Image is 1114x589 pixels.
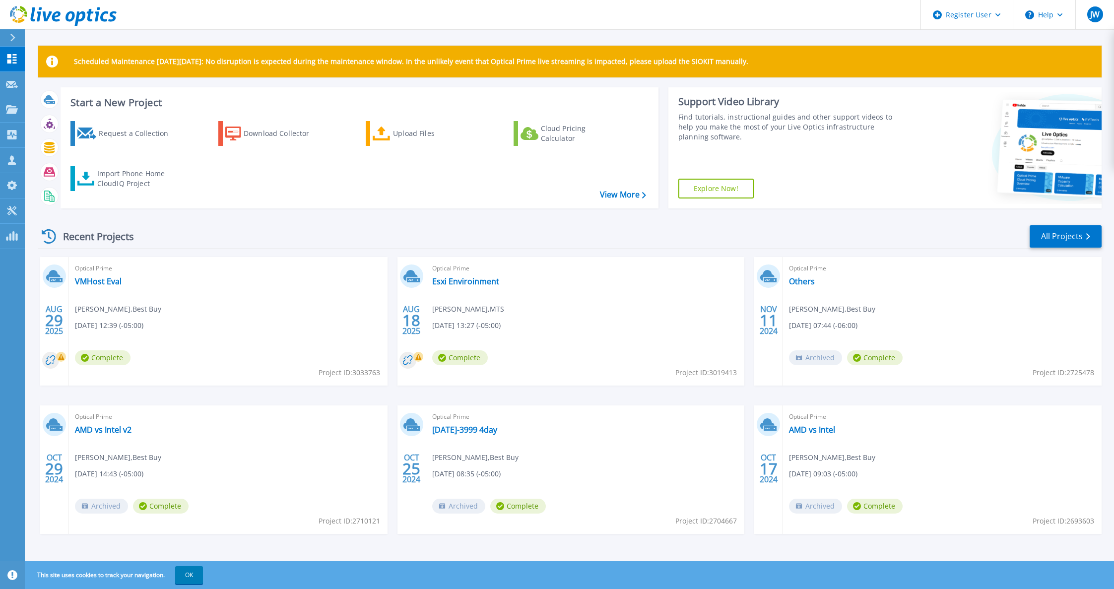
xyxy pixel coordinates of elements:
[432,263,739,274] span: Optical Prime
[789,499,842,514] span: Archived
[75,320,143,331] span: [DATE] 12:39 (-05:00)
[432,425,497,435] a: [DATE]-3999 4day
[600,190,646,199] a: View More
[760,316,778,325] span: 11
[38,224,147,249] div: Recent Projects
[45,316,63,325] span: 29
[789,304,875,315] span: [PERSON_NAME] , Best Buy
[432,304,504,315] span: [PERSON_NAME] , MTS
[432,320,501,331] span: [DATE] 13:27 (-05:00)
[432,468,501,479] span: [DATE] 08:35 (-05:00)
[99,124,178,143] div: Request a Collection
[678,179,754,198] a: Explore Now!
[789,263,1096,274] span: Optical Prime
[319,516,380,526] span: Project ID: 2710121
[402,451,421,487] div: OCT 2024
[75,468,143,479] span: [DATE] 14:43 (-05:00)
[789,411,1096,422] span: Optical Prime
[97,169,175,189] div: Import Phone Home CloudIQ Project
[402,302,421,338] div: AUG 2025
[789,425,835,435] a: AMD vs Intel
[75,411,382,422] span: Optical Prime
[45,451,64,487] div: OCT 2024
[789,320,857,331] span: [DATE] 07:44 (-06:00)
[759,302,778,338] div: NOV 2024
[70,121,181,146] a: Request a Collection
[45,302,64,338] div: AUG 2025
[45,464,63,473] span: 29
[847,499,903,514] span: Complete
[402,464,420,473] span: 25
[75,425,131,435] a: AMD vs Intel v2
[75,263,382,274] span: Optical Prime
[75,350,131,365] span: Complete
[759,451,778,487] div: OCT 2024
[70,97,646,108] h3: Start a New Project
[432,350,488,365] span: Complete
[760,464,778,473] span: 17
[75,304,161,315] span: [PERSON_NAME] , Best Buy
[175,566,203,584] button: OK
[514,121,624,146] a: Cloud Pricing Calculator
[319,367,380,378] span: Project ID: 3033763
[789,468,857,479] span: [DATE] 09:03 (-05:00)
[432,452,519,463] span: [PERSON_NAME] , Best Buy
[432,411,739,422] span: Optical Prime
[490,499,546,514] span: Complete
[27,566,203,584] span: This site uses cookies to track your navigation.
[74,58,748,65] p: Scheduled Maintenance [DATE][DATE]: No disruption is expected during the maintenance window. In t...
[541,124,620,143] div: Cloud Pricing Calculator
[678,112,901,142] div: Find tutorials, instructional guides and other support videos to help you make the most of your L...
[244,124,323,143] div: Download Collector
[402,316,420,325] span: 18
[133,499,189,514] span: Complete
[1090,10,1100,18] span: JW
[75,276,122,286] a: VMHost Eval
[75,499,128,514] span: Archived
[789,276,815,286] a: Others
[847,350,903,365] span: Complete
[432,276,499,286] a: Esxi Enviroinment
[218,121,329,146] a: Download Collector
[789,452,875,463] span: [PERSON_NAME] , Best Buy
[432,499,485,514] span: Archived
[1030,225,1102,248] a: All Projects
[393,124,472,143] div: Upload Files
[75,452,161,463] span: [PERSON_NAME] , Best Buy
[1033,367,1094,378] span: Project ID: 2725478
[678,95,901,108] div: Support Video Library
[789,350,842,365] span: Archived
[366,121,476,146] a: Upload Files
[675,367,737,378] span: Project ID: 3019413
[675,516,737,526] span: Project ID: 2704667
[1033,516,1094,526] span: Project ID: 2693603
